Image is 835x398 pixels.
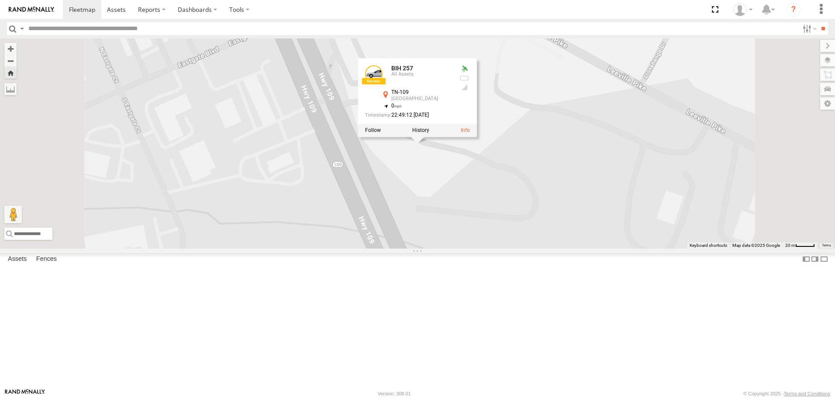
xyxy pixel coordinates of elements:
span: 0 [391,103,402,109]
a: View Asset Details [461,128,470,134]
span: Map data ©2025 Google [732,243,780,248]
i: ? [787,3,800,17]
label: Hide Summary Table [820,253,828,266]
button: Zoom Home [4,67,17,79]
label: Assets [3,253,31,266]
div: © Copyright 2025 - [743,391,830,396]
label: Fences [32,253,61,266]
label: Search Query [18,22,25,35]
div: Version: 308.01 [378,391,411,396]
span: 20 m [785,243,795,248]
label: Dock Summary Table to the Right [811,253,819,266]
label: Dock Summary Table to the Left [802,253,811,266]
a: Terms (opens in new tab) [822,243,831,247]
div: Date/time of location update [365,113,452,118]
label: View Asset History [412,128,429,134]
a: Visit our Website [5,389,45,398]
div: No battery health information received from this device. [459,75,470,82]
a: View Asset Details [365,66,383,83]
img: rand-logo.svg [9,7,54,13]
label: Realtime tracking of Asset [365,128,381,134]
div: TN-109 [391,90,452,96]
label: Search Filter Options [799,22,818,35]
button: Drag Pegman onto the map to open Street View [4,206,22,223]
label: Measure [4,83,17,95]
button: Map Scale: 20 m per 41 pixels [783,242,818,249]
label: Map Settings [820,97,835,110]
button: Zoom out [4,55,17,67]
div: [GEOGRAPHIC_DATA] [391,97,452,102]
div: Nele . [730,3,756,16]
a: Terms and Conditions [784,391,830,396]
div: All Assets [391,72,452,77]
button: Zoom in [4,43,17,55]
div: Last Event GSM Signal Strength [459,84,470,91]
div: Valid GPS Fix [459,66,470,73]
a: BIH 257 [391,65,413,72]
button: Keyboard shortcuts [690,242,727,249]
